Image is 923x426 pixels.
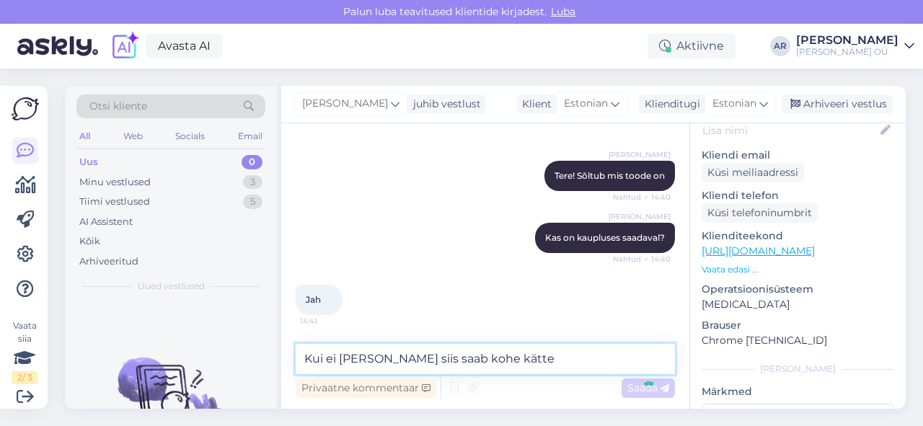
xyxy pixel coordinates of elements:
[172,127,208,146] div: Socials
[306,294,321,305] span: Jah
[12,97,39,120] img: Askly Logo
[770,36,790,56] div: AR
[545,232,665,243] span: Kas on kaupluses saadaval?
[146,34,223,58] a: Avasta AI
[555,170,665,181] span: Tere! Sõltub mis toode on
[702,263,894,276] p: Vaata edasi ...
[138,280,205,293] span: Uued vestlused
[702,163,804,182] div: Küsi meiliaadressi
[79,175,151,190] div: Minu vestlused
[12,319,37,384] div: Vaata siia
[79,215,133,229] div: AI Assistent
[79,254,138,269] div: Arhiveeritud
[702,318,894,333] p: Brauser
[796,35,914,58] a: [PERSON_NAME][PERSON_NAME] OÜ
[702,148,894,163] p: Kliendi email
[648,33,736,59] div: Aktiivne
[120,127,146,146] div: Web
[235,127,265,146] div: Email
[76,127,93,146] div: All
[702,333,894,348] p: Chrome [TECHNICAL_ID]
[302,96,388,112] span: [PERSON_NAME]
[613,254,671,265] span: Nähtud ✓ 14:40
[243,195,262,209] div: 5
[702,228,894,244] p: Klienditeekond
[89,99,147,114] span: Otsi kliente
[702,363,894,376] div: [PERSON_NAME]
[796,35,898,46] div: [PERSON_NAME]
[702,244,815,257] a: [URL][DOMAIN_NAME]
[613,192,671,203] span: Nähtud ✓ 14:40
[782,94,893,114] div: Arhiveeri vestlus
[702,297,894,312] p: [MEDICAL_DATA]
[702,203,818,223] div: Küsi telefoninumbrit
[79,155,98,169] div: Uus
[639,97,700,112] div: Klienditugi
[110,31,140,61] img: explore-ai
[516,97,552,112] div: Klient
[79,234,100,249] div: Kõik
[702,188,894,203] p: Kliendi telefon
[79,195,150,209] div: Tiimi vestlused
[702,282,894,297] p: Operatsioonisüsteem
[12,371,37,384] div: 2 / 3
[564,96,608,112] span: Estonian
[609,149,671,160] span: [PERSON_NAME]
[547,5,580,18] span: Luba
[796,46,898,58] div: [PERSON_NAME] OÜ
[243,175,262,190] div: 3
[702,384,894,399] p: Märkmed
[609,211,671,222] span: [PERSON_NAME]
[712,96,756,112] span: Estonian
[702,123,878,138] input: Lisa nimi
[300,316,354,327] span: 14:41
[407,97,481,112] div: juhib vestlust
[242,155,262,169] div: 0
